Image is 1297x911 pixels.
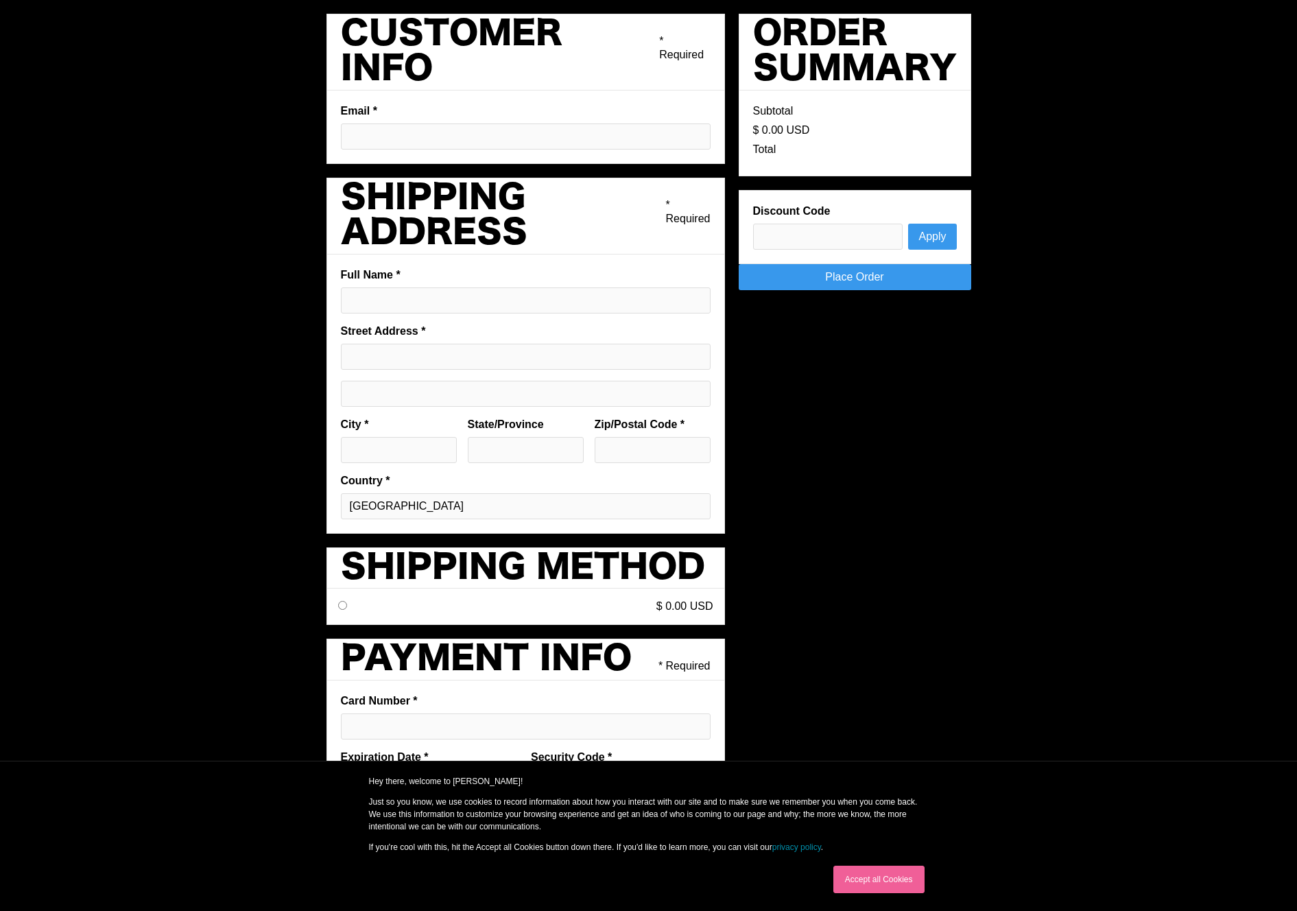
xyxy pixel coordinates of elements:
[753,204,957,218] label: Discount Code
[531,750,711,764] label: Security Code *
[833,866,925,893] a: Accept all Cookies
[753,104,794,118] div: Subtotal
[341,642,632,677] h2: Payment Info
[595,418,711,431] label: Zip/Postal Code *
[753,123,810,137] div: $ 0.00 USD
[341,268,711,282] label: Full Name *
[341,324,711,338] label: Street Address *
[341,104,711,118] label: Email *
[341,694,711,708] label: Card Number *
[666,198,711,226] div: * Required
[341,381,711,407] input: Shipping address optional
[753,143,776,156] div: Total
[369,841,929,853] p: If you're cool with this, hit the Accept all Cookies button down there. If you'd like to learn mo...
[341,750,521,764] label: Expiration Date *
[341,418,457,431] label: City *
[341,551,705,586] h2: Shipping Method
[369,775,929,788] p: Hey there, welcome to [PERSON_NAME]!
[338,601,347,610] input: $ 0.00 USD
[772,842,821,852] a: privacy policy
[341,181,666,251] h2: Shipping Address
[350,720,702,731] iframe: Secure card number input frame
[659,34,710,62] div: * Required
[656,600,713,613] div: $ 0.00 USD
[908,224,956,250] button: Apply Discount
[341,17,660,87] h2: Customer Info
[753,17,957,87] h2: Order Summary
[739,264,971,290] a: Place Order
[468,418,584,431] label: State/Province
[369,796,929,833] p: Just so you know, we use cookies to record information about how you interact with our site and t...
[658,659,711,673] div: * Required
[341,474,711,488] label: Country *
